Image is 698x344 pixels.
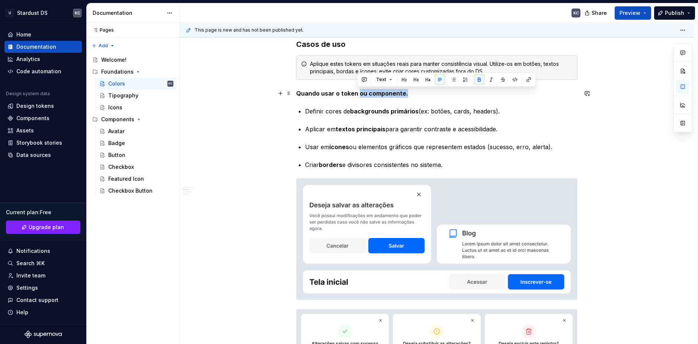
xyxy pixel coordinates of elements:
[329,143,349,151] strong: ícones
[16,139,62,147] div: Storybook stories
[96,90,176,102] a: Tipography
[6,91,50,97] div: Design system data
[93,9,163,17] div: Documentation
[96,185,176,197] a: Checkbox Button
[4,270,82,282] a: Invite team
[16,272,45,279] div: Invite team
[108,139,125,147] div: Badge
[615,6,651,20] button: Preview
[619,9,640,17] span: Preview
[6,209,80,216] div: Current plan : Free
[336,125,385,133] strong: textos principais
[75,10,80,16] div: KC
[4,245,82,257] button: Notifications
[4,65,82,77] a: Code automation
[4,41,82,53] a: Documentation
[4,257,82,269] button: Search ⌘K
[101,68,134,75] div: Foundations
[5,9,14,17] div: U
[16,260,45,267] div: Search ⌘K
[16,55,40,63] div: Analytics
[305,125,577,134] p: Aplicar em para garantir contraste e acessibilidade.
[108,175,144,183] div: Featured Icon
[108,151,125,159] div: Button
[305,160,577,169] p: Criar e divisores consistentes no sistema.
[4,282,82,294] a: Settings
[16,309,28,316] div: Help
[108,128,125,135] div: Avatar
[96,78,176,90] a: ColorsKC
[654,6,695,20] button: Publish
[96,161,176,173] a: Checkbox
[17,9,48,17] div: Stardust DS
[101,116,134,123] div: Components
[195,27,304,33] span: This page is new and has not been published yet.
[4,137,82,149] a: Storybook stories
[4,306,82,318] button: Help
[16,102,54,110] div: Design tokens
[6,221,80,234] a: Upgrade plan
[296,39,577,49] h3: Casos de uso
[4,149,82,161] a: Data sources
[29,224,64,231] span: Upgrade plan
[16,31,31,38] div: Home
[89,54,176,197] div: Page tree
[297,179,577,300] img: 1ecc5ebe-7f40-4d82-a044-957ac4e35bcf.png
[25,331,62,338] svg: Supernova Logo
[1,5,85,21] button: UStardust DSKC
[16,68,61,75] div: Code automation
[4,125,82,136] a: Assets
[665,9,684,17] span: Publish
[4,29,82,41] a: Home
[310,60,573,75] div: Aplique estes tokens em situações reais para manter consistência visual. Utilize-os em botões, te...
[108,163,134,171] div: Checkbox
[96,149,176,161] a: Button
[96,137,176,149] a: Badge
[108,80,125,87] div: Colors
[96,173,176,185] a: Featured Icon
[350,107,419,115] strong: backgrounds primários
[16,296,58,304] div: Contact support
[305,142,577,151] p: Usar em ou elementos gráficos que representem estados (sucesso, erro, alerta).
[89,66,176,78] div: Foundations
[16,115,49,122] div: Components
[16,151,51,159] div: Data sources
[96,102,176,113] a: Icons
[89,41,117,51] button: Add
[108,104,122,111] div: Icons
[101,56,127,64] div: Welcome!
[16,284,38,292] div: Settings
[296,90,408,97] strong: Quando usar o token ou componente.
[108,187,153,194] div: Checkbox Button
[573,10,579,16] div: KC
[89,27,114,33] div: Pages
[108,92,138,99] div: Tipography
[169,80,172,87] div: KC
[305,107,577,116] p: Definir cores de (ex: botões, cards, headers).
[16,247,50,255] div: Notifications
[89,113,176,125] div: Components
[319,161,342,168] strong: borders
[581,6,612,20] button: Share
[4,294,82,306] button: Contact support
[89,54,176,66] a: Welcome!
[16,43,56,51] div: Documentation
[96,125,176,137] a: Avatar
[4,112,82,124] a: Components
[4,53,82,65] a: Analytics
[99,43,108,49] span: Add
[16,127,34,134] div: Assets
[4,100,82,112] a: Design tokens
[592,9,607,17] span: Share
